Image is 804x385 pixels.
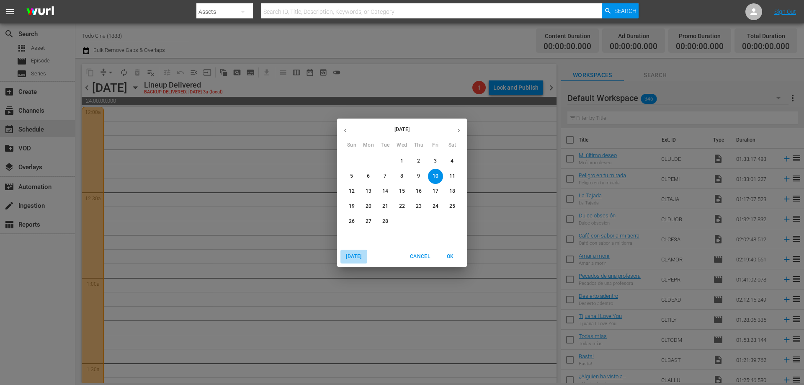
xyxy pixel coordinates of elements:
[366,203,371,210] p: 20
[614,3,636,18] span: Search
[411,169,426,184] button: 9
[416,203,422,210] p: 23
[451,158,454,165] p: 4
[437,250,464,264] button: OK
[394,199,410,214] button: 22
[344,184,359,199] button: 12
[394,184,410,199] button: 15
[394,169,410,184] button: 8
[378,214,393,229] button: 28
[382,203,388,210] p: 21
[20,2,60,22] img: ans4CAIJ8jUAAAAAAAAAAAAAAAAAAAAAAAAgQb4GAAAAAAAAAAAAAAAAAAAAAAAAJMjXAAAAAAAAAAAAAAAAAAAAAAAAgAT5G...
[366,218,371,225] p: 27
[433,203,438,210] p: 24
[361,169,376,184] button: 6
[382,218,388,225] p: 28
[445,141,460,150] span: Sat
[449,203,455,210] p: 25
[411,184,426,199] button: 16
[384,173,387,180] p: 7
[445,184,460,199] button: 18
[394,154,410,169] button: 1
[378,169,393,184] button: 7
[428,141,443,150] span: Fri
[440,252,460,261] span: OK
[417,173,420,180] p: 9
[428,169,443,184] button: 10
[353,126,451,133] p: [DATE]
[349,188,355,195] p: 12
[411,141,426,150] span: Thu
[361,214,376,229] button: 27
[400,173,403,180] p: 8
[378,199,393,214] button: 21
[399,203,405,210] p: 22
[433,173,438,180] p: 10
[344,169,359,184] button: 5
[344,214,359,229] button: 26
[394,141,410,150] span: Wed
[349,218,355,225] p: 26
[344,141,359,150] span: Sun
[344,252,364,261] span: [DATE]
[445,154,460,169] button: 4
[411,199,426,214] button: 23
[361,184,376,199] button: 13
[445,199,460,214] button: 25
[340,250,367,264] button: [DATE]
[411,154,426,169] button: 2
[428,199,443,214] button: 24
[449,188,455,195] p: 18
[417,158,420,165] p: 2
[378,141,393,150] span: Tue
[400,158,403,165] p: 1
[410,252,430,261] span: Cancel
[428,184,443,199] button: 17
[774,8,796,15] a: Sign Out
[378,184,393,199] button: 14
[399,188,405,195] p: 15
[434,158,437,165] p: 3
[433,188,438,195] p: 17
[350,173,353,180] p: 5
[428,154,443,169] button: 3
[416,188,422,195] p: 16
[449,173,455,180] p: 11
[407,250,433,264] button: Cancel
[445,169,460,184] button: 11
[349,203,355,210] p: 19
[367,173,370,180] p: 6
[5,7,15,17] span: menu
[344,199,359,214] button: 19
[361,141,376,150] span: Mon
[366,188,371,195] p: 13
[361,199,376,214] button: 20
[382,188,388,195] p: 14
